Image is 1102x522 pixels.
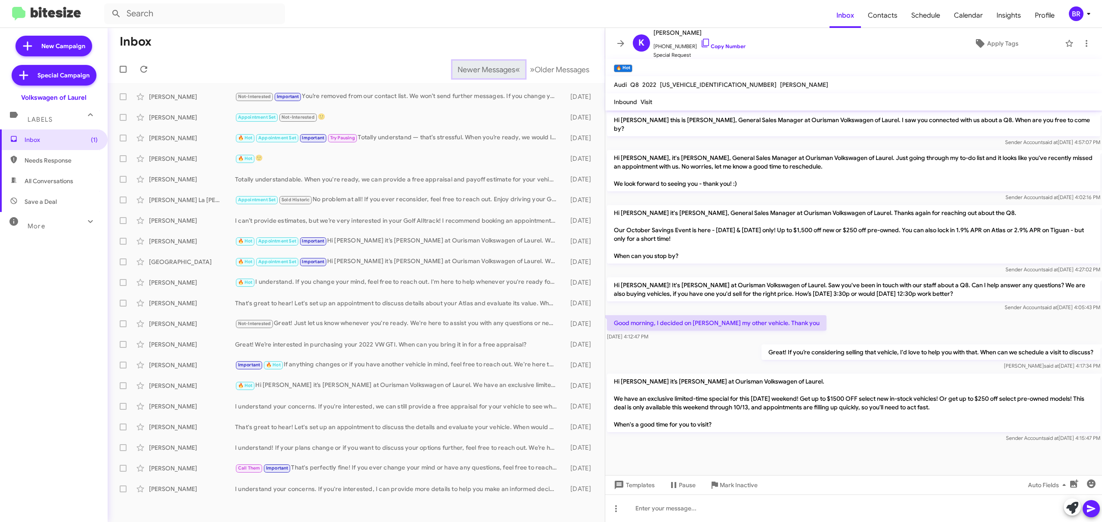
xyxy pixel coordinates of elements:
span: Appointment Set [258,135,296,141]
span: 🔥 Hot [238,383,253,388]
div: Hi [PERSON_NAME] it’s [PERSON_NAME] at Ourisman Volkswagen of Laurel. We have an exclusive limite... [235,257,561,267]
p: Good morning, I decided on [PERSON_NAME] my other vehicle. Thank you [607,315,826,331]
div: [PERSON_NAME] [149,423,235,431]
span: Appointment Set [258,259,296,264]
span: [PHONE_NUMBER] [653,38,746,51]
span: 🔥 Hot [238,259,253,264]
span: All Conversations [25,177,73,185]
div: [PERSON_NAME] [149,381,235,390]
button: Next [525,61,594,78]
div: [DATE] [561,361,598,369]
span: Schedule [904,3,947,28]
p: Hi [PERSON_NAME] it’s [PERSON_NAME] at Ourisman Volkswagen of Laurel. We have an exclusive limite... [607,374,1100,432]
span: Special Campaign [37,71,90,80]
span: 2022 [642,81,656,89]
span: More [28,222,45,230]
div: [PERSON_NAME] [149,340,235,349]
span: Templates [612,477,655,493]
a: New Campaign [15,36,92,56]
div: You’re removed from our contact list. We won’t send further messages. If you change your mind, fe... [235,92,561,101]
span: Mark Inactive [720,477,758,493]
span: Labels [28,116,53,123]
span: Audi [614,81,627,89]
div: [PERSON_NAME] [149,443,235,452]
div: [DATE] [561,319,598,328]
div: [PERSON_NAME] [149,361,235,369]
div: [PERSON_NAME] [149,216,235,225]
a: Inbox [830,3,861,28]
span: [US_VEHICLE_IDENTIFICATION_NUMBER] [660,81,777,89]
p: Great! If you’re considering selling that vehicle, I'd love to help you with that. When can we sc... [761,344,1100,360]
span: said at [1043,194,1058,200]
div: That's great to hear! Let's set up an appointment to discuss details about your Atlas and evaluat... [235,299,561,307]
div: [DATE] [561,175,598,184]
a: Calendar [947,3,990,28]
span: said at [1043,435,1059,441]
div: Hi [PERSON_NAME] it’s [PERSON_NAME] at Ourisman Volkswagen of Laurel. We have an exclusive limite... [235,381,561,390]
div: [DATE] [561,154,598,163]
div: [PERSON_NAME] [149,299,235,307]
div: [DATE] [561,402,598,411]
div: [PERSON_NAME] [149,154,235,163]
span: said at [1044,362,1059,369]
div: [PERSON_NAME] [149,402,235,411]
a: Insights [990,3,1028,28]
div: [PERSON_NAME] [149,113,235,122]
a: Profile [1028,3,1062,28]
input: Search [104,3,285,24]
a: Contacts [861,3,904,28]
span: Try Pausing [330,135,355,141]
div: Hi [PERSON_NAME] it’s [PERSON_NAME] at Ourisman Volkswagen of Laurel. We have an exclusive limite... [235,236,561,246]
span: Pause [679,477,696,493]
span: 🔥 Hot [238,279,253,285]
span: Not-Interested [282,114,315,120]
div: [DATE] [561,423,598,431]
span: Important [266,465,288,471]
span: Appointment Set [258,238,296,244]
div: That's great to hear! Let's set up an appointment to discuss the details and evaluate your vehicl... [235,423,561,431]
span: Save a Deal [25,197,57,206]
span: Q8 [630,81,639,89]
span: Apply Tags [987,36,1018,51]
div: [DATE] [561,134,598,142]
span: New Campaign [41,42,85,50]
span: said at [1043,139,1058,145]
span: Special Request [653,51,746,59]
span: Sender Account [DATE] 4:15:47 PM [1006,435,1100,441]
div: [PERSON_NAME] [149,464,235,473]
div: Great! Just let us know whenever you're ready. We're here to assist you with any questions or nee... [235,319,561,329]
div: Totally understandable. When you're ready, we can provide a free appraisal and payoff estimate fo... [235,175,561,184]
div: [DATE] [561,92,598,101]
span: Older Messages [535,65,589,74]
span: » [530,64,535,75]
button: Auto Fields [1021,477,1076,493]
span: 🔥 Hot [238,238,253,244]
div: [PERSON_NAME] [149,319,235,328]
button: Templates [605,477,662,493]
a: Special Campaign [12,65,96,86]
div: I understand. If you change your mind, feel free to reach out. I'm here to help whenever you're r... [235,277,561,287]
div: If anything changes or if you have another vehicle in mind, feel free to reach out. We're here to... [235,360,561,370]
span: Inbound [614,98,637,106]
div: [GEOGRAPHIC_DATA] [149,258,235,266]
a: Copy Number [700,43,746,49]
div: [PERSON_NAME] [149,92,235,101]
p: Hi [PERSON_NAME] it's [PERSON_NAME], General Sales Manager at Ourisman Volkswagen of Laurel. Than... [607,205,1100,264]
div: [DATE] [561,340,598,349]
span: [PERSON_NAME] [780,81,828,89]
span: Not-Interested [238,321,271,326]
div: Great! We’re interested in purchasing your 2022 VW GTI. When can you bring it in for a free appra... [235,340,561,349]
span: Sold Historic [282,197,310,203]
div: [PERSON_NAME] La [PERSON_NAME] [149,196,235,204]
div: [DATE] [561,237,598,246]
div: [DATE] [561,443,598,452]
p: Hi [PERSON_NAME] this is [PERSON_NAME], General Sales Manager at Ourisman Volkswagen of Laurel. I... [607,112,1100,136]
div: [DATE] [561,113,598,122]
button: BR [1062,6,1093,21]
button: Pause [662,477,703,493]
span: Needs Response [25,156,98,165]
span: said at [1042,304,1057,310]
